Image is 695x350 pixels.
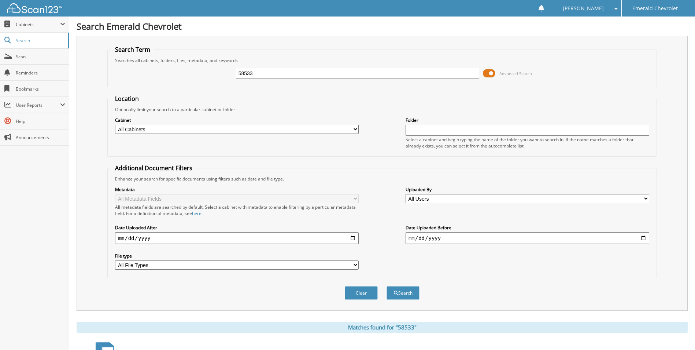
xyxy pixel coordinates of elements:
h1: Search Emerald Chevrolet [77,20,688,32]
label: Date Uploaded Before [406,225,649,231]
span: Help [16,118,65,124]
span: Advanced Search [499,71,532,76]
img: scan123-logo-white.svg [7,3,62,13]
label: Metadata [115,186,359,193]
span: Cabinets [16,21,60,28]
label: Cabinet [115,117,359,123]
legend: Additional Document Filters [111,164,196,172]
div: Enhance your search for specific documents using filters such as date and file type. [111,176,653,182]
div: Matches found for "58533" [77,322,688,333]
input: start [115,232,359,244]
span: Scan [16,54,65,60]
div: Searches all cabinets, folders, files, metadata, and keywords [111,57,653,63]
label: File type [115,253,359,259]
legend: Location [111,95,143,103]
div: Optionally limit your search to a particular cabinet or folder [111,106,653,113]
button: Clear [345,286,378,300]
div: Select a cabinet and begin typing the name of the folder you want to search in. If the name match... [406,136,649,149]
legend: Search Term [111,45,154,54]
span: User Reports [16,102,60,108]
label: Uploaded By [406,186,649,193]
input: end [406,232,649,244]
span: Announcements [16,134,65,141]
a: here [192,210,202,216]
span: Reminders [16,70,65,76]
div: All metadata fields are searched by default. Select a cabinet with metadata to enable filtering b... [115,204,359,216]
label: Folder [406,117,649,123]
span: Emerald Chevrolet [632,6,678,11]
button: Search [387,286,419,300]
span: Bookmarks [16,86,65,92]
label: Date Uploaded After [115,225,359,231]
span: Search [16,37,64,44]
span: [PERSON_NAME] [563,6,604,11]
